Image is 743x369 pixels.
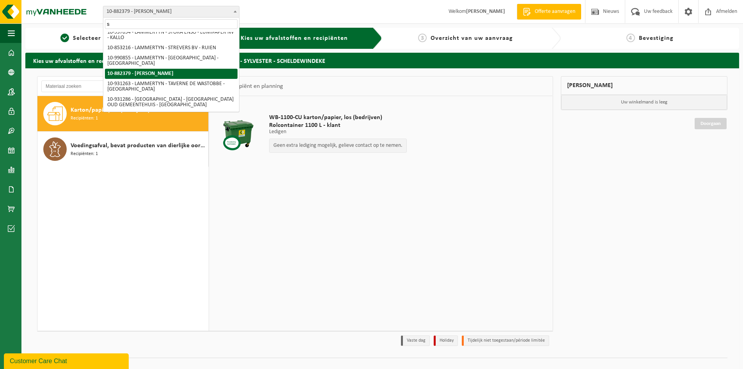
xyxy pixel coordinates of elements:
[4,352,130,369] iframe: chat widget
[561,76,728,95] div: [PERSON_NAME]
[41,80,205,92] input: Materiaal zoeken
[418,34,427,42] span: 3
[561,95,727,110] p: Uw winkelmand is leeg
[105,43,238,53] li: 10-853216 - LAMMERTYN - STREVERS BV - RUIEN
[533,8,577,16] span: Offerte aanvragen
[71,141,206,150] span: Voedingsafval, bevat producten van dierlijke oorsprong, onverpakt, categorie 3
[626,34,635,42] span: 4
[37,132,209,167] button: Voedingsafval, bevat producten van dierlijke oorsprong, onverpakt, categorie 3 Recipiënten: 1
[105,53,238,69] li: 10-990855 - LAMMERTYN - [GEOGRAPHIC_DATA] - [GEOGRAPHIC_DATA]
[269,114,407,121] span: WB-1100-CU karton/papier, los (bedrijven)
[29,34,188,43] a: 1Selecteer hier een vestiging
[434,335,458,346] li: Holiday
[462,335,549,346] li: Tijdelijk niet toegestaan/période limitée
[105,27,238,43] li: 10-937094 - LAMMERTYN - STORA ENSO - LUMIPAPER NV - KALLO
[269,129,407,135] p: Ledigen
[105,69,238,79] li: 10-882379 - [PERSON_NAME]
[105,79,238,94] li: 10-931263 - LAMMERTYN - TAVERNE DE WASTOBBE - [GEOGRAPHIC_DATA]
[466,9,505,14] strong: [PERSON_NAME]
[401,335,430,346] li: Vaste dag
[639,35,674,41] span: Bevestiging
[209,77,287,96] div: Keuze recipiënt en planning
[71,115,98,122] span: Recipiënten: 1
[269,121,407,129] span: Rolcontainer 1100 L - klant
[71,105,150,115] span: Karton/papier, los (bedrijven)
[431,35,513,41] span: Overzicht van uw aanvraag
[105,94,238,110] li: 10-931286 - [GEOGRAPHIC_DATA] - [GEOGRAPHIC_DATA] OUD GEMEENTEHUIS - [GEOGRAPHIC_DATA]
[60,34,69,42] span: 1
[103,6,239,17] span: 10-882379 - LAMMERTYN - SYLVESTER - SCHELDEWINDEKE
[37,96,209,132] button: Karton/papier, los (bedrijven) Recipiënten: 1
[517,4,581,20] a: Offerte aanvragen
[695,118,727,129] a: Doorgaan
[25,53,739,68] h2: Kies uw afvalstoffen en recipiënten - aanvraag voor 10-882379 - LAMMERTYN - SYLVESTER - SCHELDEWI...
[73,35,157,41] span: Selecteer hier een vestiging
[103,6,239,18] span: 10-882379 - LAMMERTYN - SYLVESTER - SCHELDEWINDEKE
[241,35,348,41] span: Kies uw afvalstoffen en recipiënten
[273,143,403,148] p: Geen extra lediging mogelijk, gelieve contact op te nemen.
[71,150,98,158] span: Recipiënten: 1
